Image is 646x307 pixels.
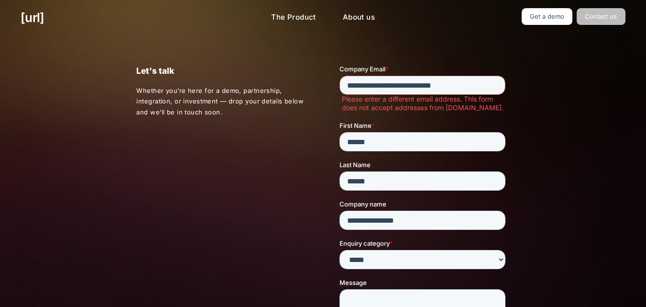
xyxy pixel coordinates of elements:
[335,8,383,27] a: About us
[263,8,324,27] a: The Product
[577,8,625,25] a: Contact us
[522,8,573,25] a: Get a demo
[136,85,307,118] p: Whether you’re here for a demo, partnership, integration, or investment — drop your details below...
[136,64,306,78] p: Let's talk
[21,8,44,27] a: [URL]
